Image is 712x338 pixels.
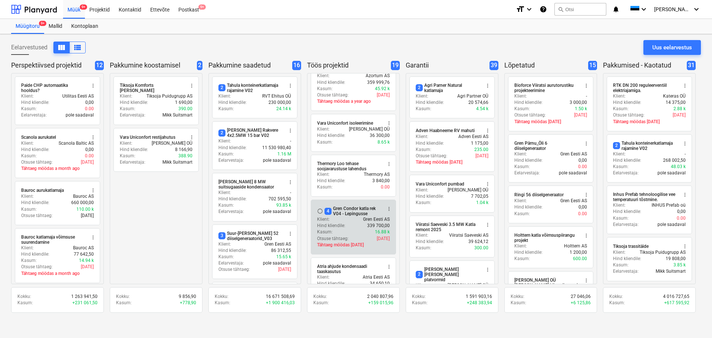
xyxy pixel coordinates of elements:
[218,254,234,260] p: Kasum :
[81,159,94,165] p: [DATE]
[175,99,192,106] p: 1 690,00
[218,128,283,138] div: [PERSON_NAME] Rakvere 4x2.5MW 15 bar V02
[290,190,291,196] p: -
[21,200,49,206] p: Hind kliendile :
[317,92,349,98] p: Otsuse tähtaeg :
[416,83,480,93] div: Agri Parner Natural katlamaja
[317,161,382,171] div: Thermory Loo tehase soojavarustuse lahendus
[218,209,244,215] p: Eelarvestaja :
[120,83,184,93] div: Tiksoja Komforts [PERSON_NAME]
[671,164,686,170] p: 48.03 k
[514,256,530,262] p: Kasum :
[666,99,686,106] p: 14 375,00
[583,192,589,198] span: more_vert
[504,61,585,70] p: Lõpetatud
[583,83,589,89] span: more_vert
[514,243,527,249] p: Klient :
[120,112,145,118] p: Eelarvestaja :
[81,213,94,219] p: [DATE]
[90,234,96,240] span: more_vert
[73,245,94,251] p: Bauroc AS
[110,61,194,70] p: Pakkumine koostamisel
[613,157,641,164] p: Hind kliendile :
[218,260,244,266] p: Eelarvestaja :
[474,147,488,153] p: 235.00
[416,200,431,206] p: Kasum :
[21,99,49,106] p: Hind kliendile :
[263,209,291,215] p: pole saadaval
[317,229,333,235] p: Kasum :
[11,19,44,34] div: Müügitoru
[11,19,44,34] a: Müügitoru9+
[416,84,423,91] span: 2
[416,153,447,159] p: Otsuse tähtaeg :
[559,170,587,176] p: pole saadaval
[485,83,491,89] span: more_vert
[416,187,428,193] p: Klient :
[366,73,390,79] p: Azortum AS
[317,86,333,92] p: Kasum :
[85,106,94,112] p: 0.00
[613,202,626,209] p: Klient :
[449,232,488,239] p: Viiratsi Saeveski AS
[682,192,688,198] span: more_vert
[514,204,543,210] p: Hind kliendile :
[570,249,587,256] p: 1 200,00
[578,157,587,164] p: 0,00
[11,42,86,53] div: Eelarvestused
[317,223,345,229] p: Hind kliendile :
[21,159,53,165] p: Otsuse tähtaeg :
[268,196,291,202] p: 702 595,50
[317,171,330,178] p: Klient :
[663,157,686,164] p: 268 002,50
[162,159,192,165] p: Mikk Suitsmart
[666,256,686,262] p: 19 808,00
[386,264,392,270] span: more_vert
[558,6,564,12] span: search
[73,43,82,52] span: Kuva veergudena
[21,83,86,93] div: Paide CHP automaatika hooldus?
[317,264,382,274] div: Atria ahjude kondensaadi taaskasutus
[475,153,488,159] p: [DATE]
[583,233,589,239] span: more_vert
[21,134,56,140] div: Scanola aurukatel
[657,170,686,176] p: pole saadaval
[514,106,530,112] p: Kasum :
[416,128,475,134] div: Adven Haabneeme RV mahuti
[71,200,94,206] p: 660 000,00
[367,223,390,229] p: 339 700,00
[673,262,686,268] p: 3.85 k
[682,83,688,89] span: more_vert
[613,256,641,262] p: Hind kliendile :
[613,151,626,157] p: Klient :
[218,190,231,196] p: Klient :
[416,147,431,153] p: Kasum :
[218,179,283,190] div: [PERSON_NAME] 8 MW suitsugaaside kondensaator
[218,106,234,112] p: Kasum :
[21,213,53,219] p: Otsuse tähtaeg :
[485,222,491,228] span: more_vert
[67,19,103,34] a: Kontoplaan
[21,193,34,200] p: Klient :
[613,170,639,176] p: Eelarvestaja :
[80,4,87,10] span: 9+
[468,239,488,245] p: 39 624,12
[416,193,444,200] p: Hind kliendile :
[416,232,428,239] p: Klient :
[81,264,94,270] p: [DATE]
[120,147,148,153] p: Hind kliendile :
[416,134,428,140] p: Klient :
[416,245,431,251] p: Kasum :
[79,257,94,264] p: 14.94 k
[317,79,345,86] p: Hind kliendile :
[613,141,678,151] div: Tahula konteinerkatlamaja rajamine V02
[448,187,488,193] p: [PERSON_NAME] OÜ
[44,19,67,34] a: Mallid
[578,211,587,217] p: 0.00
[514,83,579,93] div: Bioforce Viiratsi aurutorustiku projekteerimine
[21,106,37,112] p: Kasum :
[21,187,64,193] div: Bauroc aurukatlamaja
[218,129,225,137] span: 2
[514,93,527,99] p: Klient :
